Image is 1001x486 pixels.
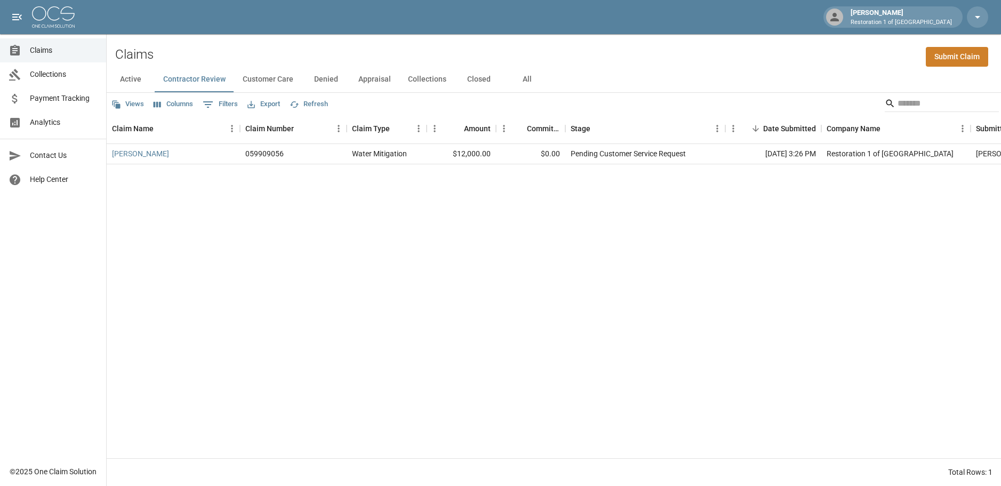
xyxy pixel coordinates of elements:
button: Select columns [151,96,196,113]
button: Menu [411,121,427,137]
button: Menu [331,121,347,137]
div: Company Name [827,114,880,144]
span: Contact Us [30,150,98,161]
button: Sort [449,121,464,136]
div: Amount [464,114,491,144]
button: Views [109,96,147,113]
div: $0.00 [496,144,565,164]
div: [PERSON_NAME] [846,7,956,27]
span: Claims [30,45,98,56]
div: Claim Number [245,114,294,144]
div: dynamic tabs [107,67,1001,92]
button: Menu [955,121,971,137]
span: Collections [30,69,98,80]
button: Sort [154,121,169,136]
div: © 2025 One Claim Solution [10,466,97,477]
button: Refresh [287,96,331,113]
button: Closed [455,67,503,92]
button: Sort [390,121,405,136]
button: Menu [709,121,725,137]
div: Date Submitted [763,114,816,144]
div: Committed Amount [527,114,560,144]
div: Date Submitted [725,114,821,144]
a: Submit Claim [926,47,988,67]
p: Restoration 1 of [GEOGRAPHIC_DATA] [851,18,952,27]
button: Sort [294,121,309,136]
button: Menu [224,121,240,137]
button: Menu [725,121,741,137]
button: Denied [302,67,350,92]
button: Active [107,67,155,92]
a: [PERSON_NAME] [112,148,169,159]
div: Claim Type [352,114,390,144]
span: Analytics [30,117,98,128]
div: Pending Customer Service Request [571,148,686,159]
div: Total Rows: 1 [948,467,992,477]
div: Claim Name [112,114,154,144]
button: Menu [427,121,443,137]
div: [DATE] 3:26 PM [725,144,821,164]
div: Company Name [821,114,971,144]
div: Committed Amount [496,114,565,144]
button: Customer Care [234,67,302,92]
button: Sort [512,121,527,136]
div: 059909056 [245,148,284,159]
button: Sort [748,121,763,136]
div: Search [885,95,999,114]
button: Appraisal [350,67,399,92]
button: Show filters [200,96,241,113]
div: Water Mitigation [352,148,407,159]
div: Claim Type [347,114,427,144]
button: Sort [880,121,895,136]
div: Stage [565,114,725,144]
button: Menu [496,121,512,137]
div: $12,000.00 [427,144,496,164]
div: Claim Number [240,114,347,144]
div: Amount [427,114,496,144]
button: All [503,67,551,92]
span: Help Center [30,174,98,185]
div: Claim Name [107,114,240,144]
button: Sort [590,121,605,136]
span: Payment Tracking [30,93,98,104]
button: Export [245,96,283,113]
button: open drawer [6,6,28,28]
img: ocs-logo-white-transparent.png [32,6,75,28]
button: Contractor Review [155,67,234,92]
div: Restoration 1 of Grand Rapids [827,148,954,159]
button: Collections [399,67,455,92]
h2: Claims [115,47,154,62]
div: Stage [571,114,590,144]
